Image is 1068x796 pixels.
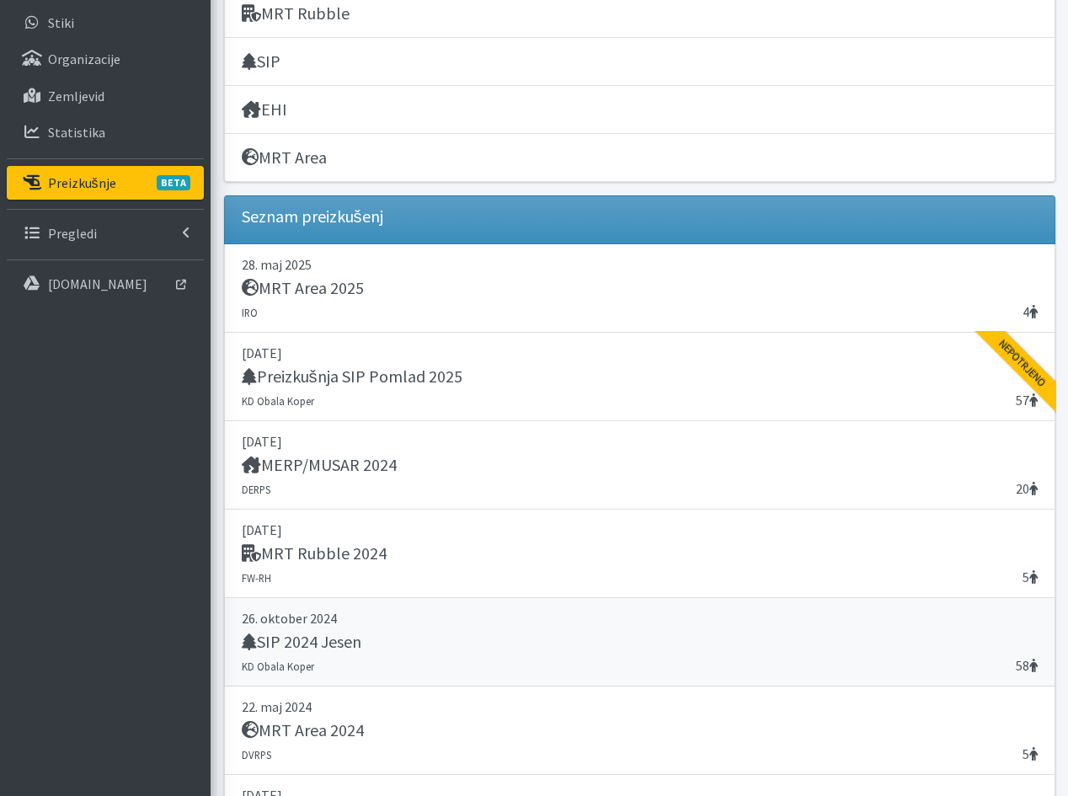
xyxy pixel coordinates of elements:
h5: MRT Area [242,147,327,168]
p: [DATE] [242,520,1038,540]
span: 5 [1023,567,1038,587]
p: 22. maj 2024 [242,697,1038,717]
span: 58 [1016,655,1038,676]
p: Organizacije [48,51,120,67]
h5: Preizkušnja SIP Pomlad 2025 [242,366,462,387]
p: [DOMAIN_NAME] [48,275,147,292]
a: [DATE] MERP/MUSAR 2024 20 DERPS [224,421,1055,510]
a: [DATE] Preizkušnja SIP Pomlad 2025 57 KD Obala Koper Nepotrjeno [224,333,1055,421]
p: Stiki [48,14,74,31]
h5: SIP 2024 Jesen [242,632,361,652]
p: Pregledi [48,225,97,242]
span: BETA [157,175,190,190]
a: SIP [224,38,1055,86]
span: 4 [1023,302,1038,322]
a: [DOMAIN_NAME] [7,267,204,301]
p: Zemljevid [48,88,104,104]
a: 26. oktober 2024 SIP 2024 Jesen 58 KD Obala Koper [224,598,1055,686]
span: 20 [1016,478,1038,499]
small: IRO [242,306,258,319]
p: 26. oktober 2024 [242,608,1038,628]
a: 22. maj 2024 MRT Area 2024 5 DVRPS [224,686,1055,775]
small: DVRPS [242,748,271,761]
p: [DATE] [242,343,1038,363]
a: [DATE] MRT Rubble 2024 5 FW-RH [224,510,1055,598]
h5: MRT Area 2025 [242,278,364,298]
h5: Seznam preizkušenj [242,206,383,227]
small: DERPS [242,483,270,496]
a: Stiki [7,6,204,40]
h5: EHI [242,99,287,120]
a: Statistika [7,115,204,149]
a: PreizkušnjeBETA [7,166,204,200]
a: Pregledi [7,216,204,250]
small: FW-RH [242,571,271,585]
a: MRT Area [224,134,1055,182]
a: 28. maj 2025 MRT Area 2025 4 IRO [224,244,1055,333]
h5: MRT Area 2024 [242,720,364,740]
a: Zemljevid [7,79,204,113]
h5: MRT Rubble 2024 [242,543,387,564]
p: Statistika [48,124,105,141]
a: Organizacije [7,42,204,76]
p: [DATE] [242,431,1038,451]
h5: MRT Rubble [242,3,350,24]
a: EHI [224,86,1055,134]
h5: MERP/MUSAR 2024 [242,455,397,475]
span: 5 [1023,744,1038,764]
p: Preizkušnje [48,174,116,191]
small: KD Obala Koper [242,660,314,673]
h5: SIP [242,51,280,72]
p: 28. maj 2025 [242,254,1038,275]
small: KD Obala Koper [242,394,314,408]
